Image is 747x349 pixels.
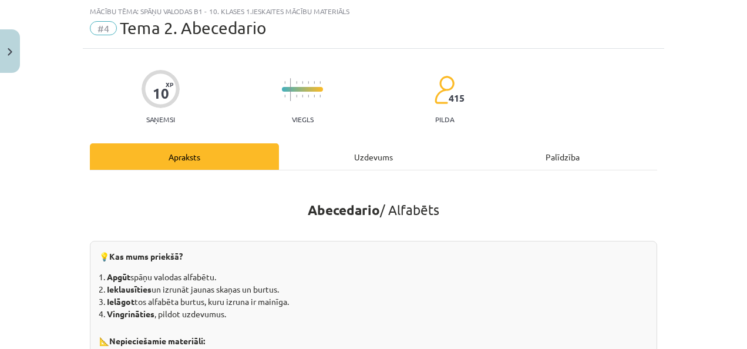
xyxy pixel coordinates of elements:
img: icon-short-line-57e1e144782c952c97e751825c79c345078a6d821885a25fce030b3d8c18986b.svg [296,95,297,98]
strong: Vingrināties [107,308,154,319]
b: Kas mums priekšā? [109,251,183,261]
img: icon-close-lesson-0947bae3869378f0d4975bcd49f059093ad1ed9edebbc8119c70593378902aed.svg [8,48,12,56]
div: Uzdevums [279,143,468,170]
strong: Ieklausīties [107,284,152,294]
img: icon-short-line-57e1e144782c952c97e751825c79c345078a6d821885a25fce030b3d8c18986b.svg [302,95,303,98]
li: , pildot uzdevumus. [107,308,648,320]
span: #4 [90,21,117,35]
p: 💡 [99,250,648,264]
img: students-c634bb4e5e11cddfef0936a35e636f08e4e9abd3cc4e673bd6f9a4125e45ecb1.svg [434,75,455,105]
img: icon-short-line-57e1e144782c952c97e751825c79c345078a6d821885a25fce030b3d8c18986b.svg [314,81,315,84]
h1: / Alfabēts [90,181,657,218]
span: XP [166,81,173,88]
div: Palīdzība [468,143,657,170]
p: Saņemsi [142,115,180,123]
li: spāņu valodas alfabētu. [107,271,648,283]
strong: Ielāgot [107,296,134,307]
img: icon-short-line-57e1e144782c952c97e751825c79c345078a6d821885a25fce030b3d8c18986b.svg [284,95,285,98]
p: pilda [435,115,454,123]
img: icon-short-line-57e1e144782c952c97e751825c79c345078a6d821885a25fce030b3d8c18986b.svg [319,81,321,84]
span: 415 [449,93,465,103]
strong: Apgūt [107,271,130,282]
div: Apraksts [90,143,279,170]
div: Mācību tēma: Spāņu valodas b1 - 10. klases 1.ieskaites mācību materiāls [90,7,657,15]
img: icon-short-line-57e1e144782c952c97e751825c79c345078a6d821885a25fce030b3d8c18986b.svg [308,81,309,84]
img: icon-short-line-57e1e144782c952c97e751825c79c345078a6d821885a25fce030b3d8c18986b.svg [284,81,285,84]
img: icon-long-line-d9ea69661e0d244f92f715978eff75569469978d946b2353a9bb055b3ed8787d.svg [290,78,291,101]
img: icon-short-line-57e1e144782c952c97e751825c79c345078a6d821885a25fce030b3d8c18986b.svg [314,95,315,98]
div: 10 [153,85,169,102]
img: icon-short-line-57e1e144782c952c97e751825c79c345078a6d821885a25fce030b3d8c18986b.svg [308,95,309,98]
p: Viegls [292,115,314,123]
li: tos alfabēta burtus, kuru izruna ir mainīga. [107,296,648,308]
b: Nepieciešamie materiāli: [109,335,205,346]
p: 📐 [99,326,648,348]
li: un izrunāt jaunas skaņas un burtus. [107,283,648,296]
img: icon-short-line-57e1e144782c952c97e751825c79c345078a6d821885a25fce030b3d8c18986b.svg [302,81,303,84]
span: Tema 2. Abecedario [120,18,267,38]
img: icon-short-line-57e1e144782c952c97e751825c79c345078a6d821885a25fce030b3d8c18986b.svg [296,81,297,84]
img: icon-short-line-57e1e144782c952c97e751825c79c345078a6d821885a25fce030b3d8c18986b.svg [319,95,321,98]
strong: Abecedario [308,202,380,219]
